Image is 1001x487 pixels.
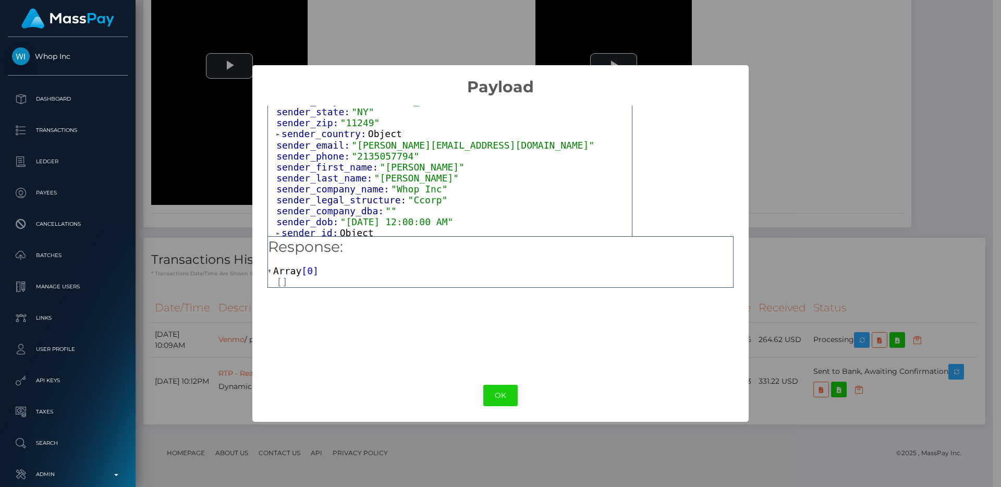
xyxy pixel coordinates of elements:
[483,385,518,406] button: OK
[391,184,447,194] span: "Whop Inc"
[12,47,30,65] img: Whop Inc
[12,342,124,357] p: User Profile
[340,216,454,227] span: "[DATE] 12:00:00 AM"
[340,117,380,128] span: "11249"
[282,227,340,238] span: sender_id:
[282,128,368,139] span: sender_country:
[12,279,124,295] p: Manage Users
[12,467,124,482] p: Admin
[380,162,465,173] span: "[PERSON_NAME]"
[21,8,114,29] img: MassPay Logo
[252,65,748,96] h2: Payload
[12,435,124,451] p: Search
[276,117,340,128] span: sender_zip:
[273,265,301,276] span: Array
[301,265,307,276] span: [
[276,151,351,162] span: sender_phone:
[351,151,419,162] span: "2135057794"
[385,205,397,216] span: ""
[374,173,459,184] span: "[PERSON_NAME]"
[12,154,124,169] p: Ledger
[276,184,391,194] span: sender_company_name:
[268,237,733,258] h5: Response:
[351,106,374,117] span: "NY"
[307,265,313,276] span: 0
[351,140,594,151] span: "[PERSON_NAME][EMAIL_ADDRESS][DOMAIN_NAME]"
[12,185,124,201] p: Payees
[368,128,402,139] span: Object
[276,173,374,184] span: sender_last_name:
[12,91,124,107] p: Dashboard
[276,194,408,205] span: sender_legal_structure:
[340,227,374,238] span: Object
[12,216,124,232] p: Cancellations
[12,123,124,138] p: Transactions
[12,404,124,420] p: Taxes
[276,216,340,227] span: sender_dob:
[276,106,351,117] span: sender_state:
[276,162,380,173] span: sender_first_name:
[12,373,124,388] p: API Keys
[12,310,124,326] p: Links
[276,205,385,216] span: sender_company_dba:
[8,52,128,61] span: Whop Inc
[12,248,124,263] p: Batches
[276,140,351,151] span: sender_email:
[313,265,319,276] span: ]
[408,194,448,205] span: "Ccorp"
